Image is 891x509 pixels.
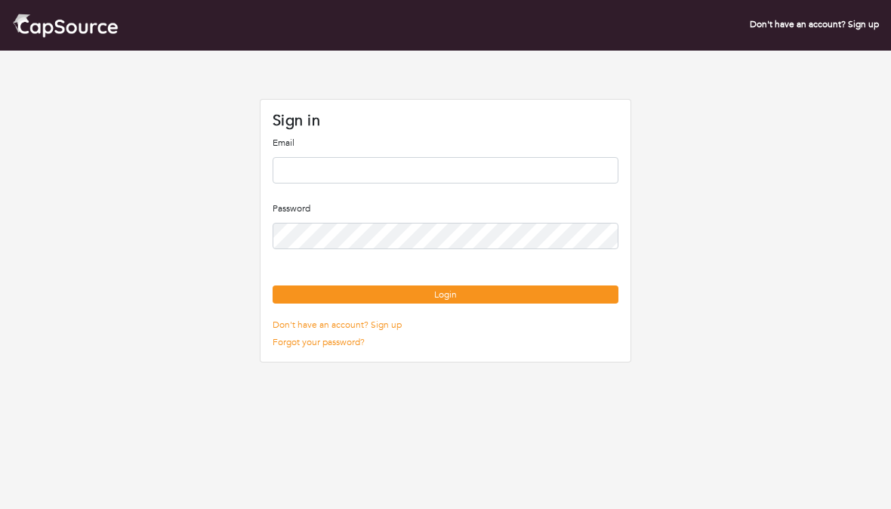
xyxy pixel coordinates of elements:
[273,285,618,304] button: Login
[273,136,618,150] p: Email
[273,336,365,348] a: Forgot your password?
[273,319,402,331] a: Don't have an account? Sign up
[273,112,618,130] h1: Sign in
[12,12,119,39] img: cap_logo.png
[750,18,879,30] a: Don't have an account? Sign up
[273,202,618,215] p: Password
